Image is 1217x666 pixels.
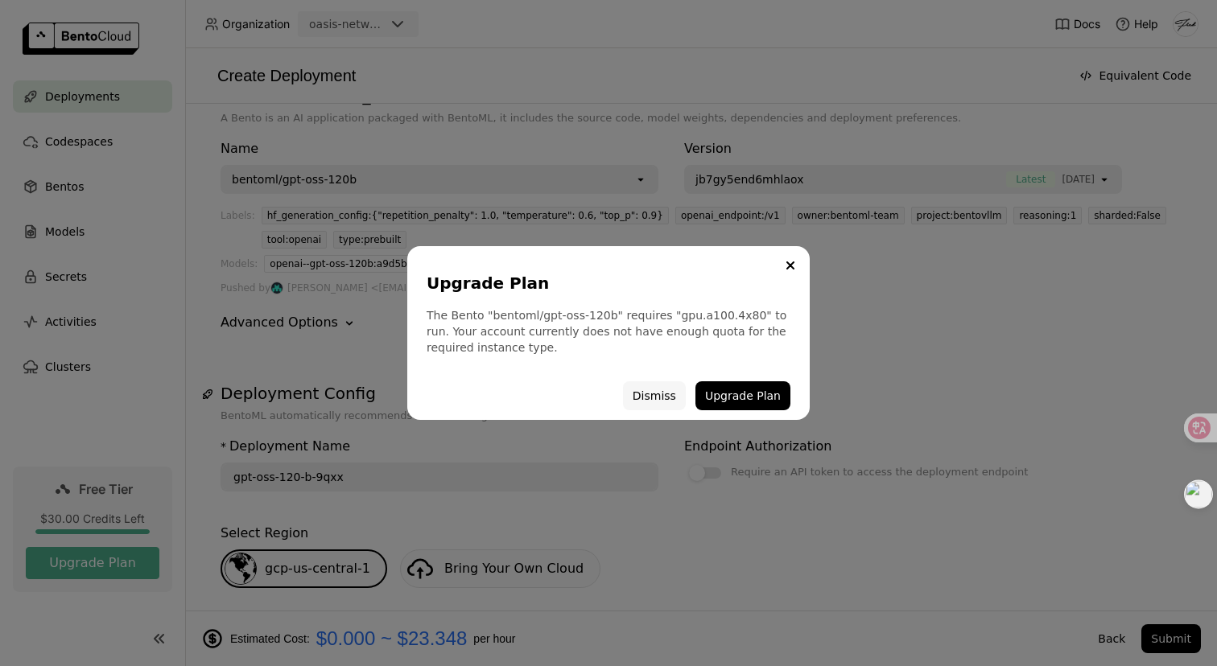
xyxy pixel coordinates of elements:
button: Upgrade Plan [695,381,790,410]
button: Dismiss [623,381,686,410]
div: The Bento "bentoml/gpt-oss-120b" requires "gpu.a100.4x80" to run. Your account currently does not... [427,307,790,356]
div: Upgrade Plan [427,272,784,294]
button: Close [781,256,800,275]
div: dialog [407,246,810,420]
